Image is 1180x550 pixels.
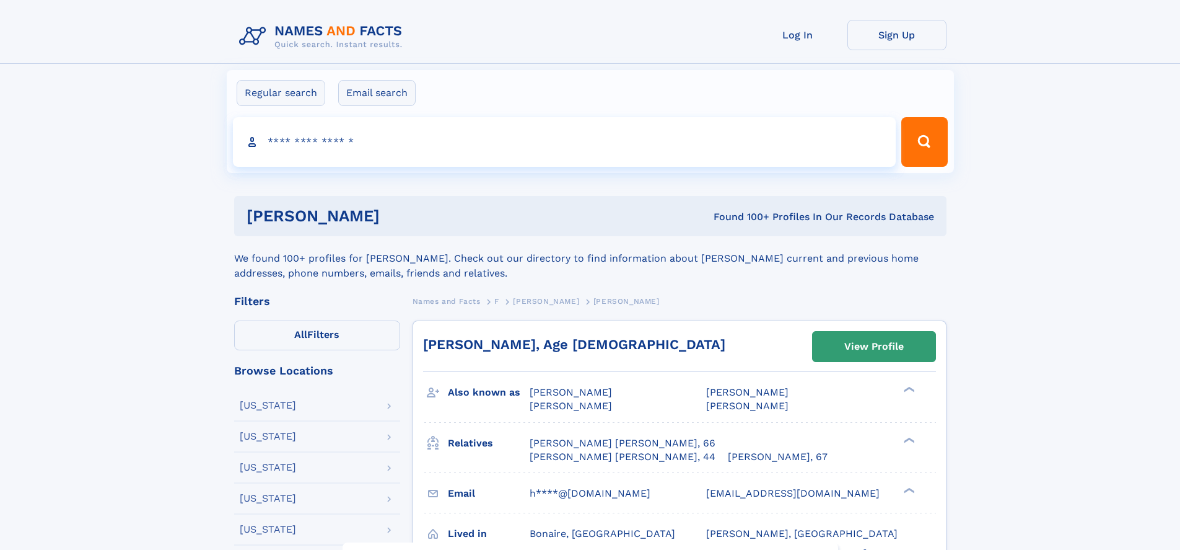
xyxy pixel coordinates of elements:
h3: Lived in [448,523,530,544]
img: Logo Names and Facts [234,20,413,53]
button: Search Button [901,117,947,167]
div: View Profile [844,332,904,361]
span: [PERSON_NAME] [706,400,789,412]
label: Regular search [237,80,325,106]
div: We found 100+ profiles for [PERSON_NAME]. Check out our directory to find information about [PERS... [234,236,946,281]
div: [US_STATE] [240,494,296,503]
span: [PERSON_NAME] [706,386,789,398]
h3: Relatives [448,433,530,454]
label: Filters [234,321,400,350]
div: ❯ [901,436,916,444]
a: [PERSON_NAME] [513,293,579,309]
div: [US_STATE] [240,463,296,472]
span: Bonaire, [GEOGRAPHIC_DATA] [530,528,675,539]
div: Filters [234,296,400,307]
div: [US_STATE] [240,525,296,534]
div: [US_STATE] [240,432,296,441]
span: [PERSON_NAME], [GEOGRAPHIC_DATA] [706,528,898,539]
span: [EMAIL_ADDRESS][DOMAIN_NAME] [706,487,880,499]
span: [PERSON_NAME] [530,386,612,398]
div: ❯ [901,486,916,494]
label: Email search [338,80,416,106]
a: F [494,293,499,309]
a: [PERSON_NAME], 67 [728,450,828,464]
span: All [294,329,307,340]
a: [PERSON_NAME] [PERSON_NAME], 44 [530,450,715,464]
a: [PERSON_NAME], Age [DEMOGRAPHIC_DATA] [423,337,725,352]
h1: [PERSON_NAME] [247,208,547,224]
div: [US_STATE] [240,401,296,410]
span: F [494,297,499,306]
h3: Email [448,483,530,504]
h3: Also known as [448,382,530,403]
div: ❯ [901,386,916,394]
input: search input [233,117,896,167]
a: Names and Facts [413,293,481,309]
div: Browse Locations [234,365,400,376]
a: Sign Up [847,20,946,50]
a: Log In [748,20,847,50]
span: [PERSON_NAME] [513,297,579,306]
span: [PERSON_NAME] [530,400,612,412]
a: [PERSON_NAME] [PERSON_NAME], 66 [530,437,715,450]
a: View Profile [813,332,935,361]
div: Found 100+ Profiles In Our Records Database [546,210,934,224]
span: [PERSON_NAME] [593,297,660,306]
